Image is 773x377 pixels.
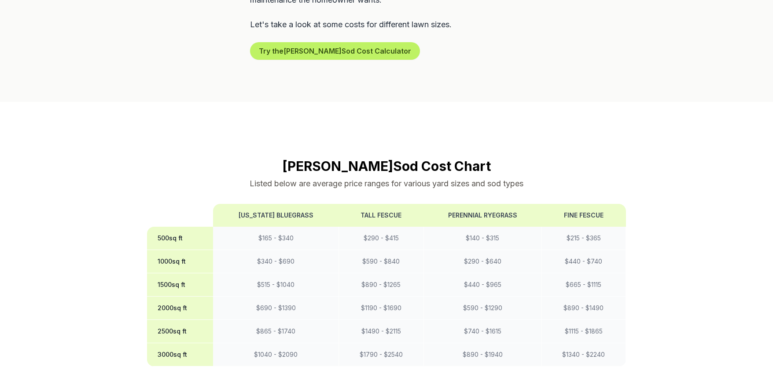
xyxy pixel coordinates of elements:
th: 3000 sq ft [147,343,213,366]
td: $ 290 - $ 640 [423,250,541,273]
td: $ 865 - $ 1740 [213,320,339,343]
td: $ 165 - $ 340 [213,227,339,250]
td: $ 1040 - $ 2090 [213,343,339,366]
td: $ 1115 - $ 1865 [541,320,626,343]
th: [US_STATE] Bluegrass [213,204,339,227]
p: Listed below are average price ranges for various yard sizes and sod types [147,178,626,190]
td: $ 740 - $ 1615 [423,320,541,343]
th: 1000 sq ft [147,250,213,273]
td: $ 590 - $ 1290 [423,297,541,320]
th: 1500 sq ft [147,273,213,297]
td: $ 1790 - $ 2540 [339,343,423,366]
td: $ 1340 - $ 2240 [541,343,626,366]
td: $ 340 - $ 690 [213,250,339,273]
td: $ 215 - $ 365 [541,227,626,250]
td: $ 440 - $ 740 [541,250,626,273]
td: $ 665 - $ 1115 [541,273,626,297]
td: $ 440 - $ 965 [423,273,541,297]
td: $ 890 - $ 1265 [339,273,423,297]
td: $ 1490 - $ 2115 [339,320,423,343]
th: 2500 sq ft [147,320,213,343]
td: $ 290 - $ 415 [339,227,423,250]
h2: [PERSON_NAME] Sod Cost Chart [147,158,626,174]
th: 2000 sq ft [147,297,213,320]
th: Fine Fescue [541,204,626,227]
button: Try the[PERSON_NAME]Sod Cost Calculator [250,42,420,60]
p: Let's take a look at some costs for different lawn sizes. [250,18,523,32]
td: $ 140 - $ 315 [423,227,541,250]
td: $ 590 - $ 840 [339,250,423,273]
td: $ 515 - $ 1040 [213,273,339,297]
td: $ 890 - $ 1940 [423,343,541,366]
td: $ 690 - $ 1390 [213,297,339,320]
td: $ 1190 - $ 1690 [339,297,423,320]
th: 500 sq ft [147,227,213,250]
th: Tall Fescue [339,204,423,227]
td: $ 890 - $ 1490 [541,297,626,320]
th: Perennial Ryegrass [423,204,541,227]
